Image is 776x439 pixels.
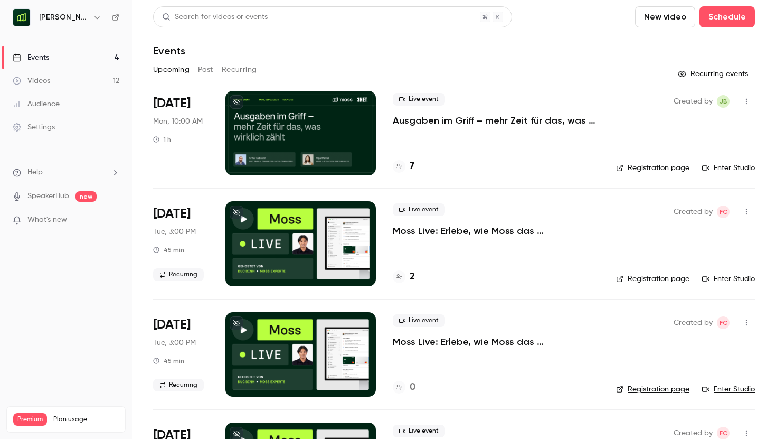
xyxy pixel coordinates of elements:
span: Jara Bockx [717,95,730,108]
div: Search for videos or events [162,12,268,23]
a: Enter Studio [702,163,755,173]
span: Mon, 10:00 AM [153,116,203,127]
span: Recurring [153,379,204,391]
h4: 0 [410,380,415,395]
div: Oct 7 Tue, 3:00 PM (Europe/Berlin) [153,201,209,286]
a: Registration page [616,274,689,284]
span: What's new [27,214,67,226]
span: Help [27,167,43,178]
a: 0 [393,380,415,395]
span: [DATE] [153,316,191,333]
span: Live event [393,203,445,216]
div: Events [13,52,49,63]
span: Live event [393,314,445,327]
span: Created by [674,316,713,329]
a: Moss Live: Erlebe, wie Moss das Ausgabenmanagement automatisiert [393,225,599,237]
span: [DATE] [153,206,191,222]
div: Nov 4 Tue, 3:00 PM (Europe/Berlin) [153,312,209,397]
button: Recurring [222,61,257,78]
span: [DATE] [153,95,191,112]
a: Registration page [616,384,689,395]
a: Enter Studio [702,384,755,395]
span: JB [720,95,727,108]
div: 45 min [153,357,184,365]
span: Created by [674,95,713,108]
span: Live event [393,425,445,437]
div: Videos [13,76,50,86]
span: Felicity Cator [717,206,730,218]
a: SpeakerHub [27,191,69,202]
a: Enter Studio [702,274,755,284]
span: Premium [13,413,47,426]
a: 7 [393,159,414,173]
button: New video [635,6,695,27]
div: Sep 22 Mon, 10:00 AM (Europe/Berlin) [153,91,209,175]
h1: Events [153,44,185,57]
span: Tue, 3:00 PM [153,227,196,237]
span: new [75,191,97,202]
div: Settings [13,122,55,133]
span: Felicity Cator [717,316,730,329]
div: 45 min [153,246,184,254]
button: Upcoming [153,61,190,78]
h4: 2 [410,270,415,284]
h4: 7 [410,159,414,173]
button: Recurring events [673,66,755,82]
span: Plan usage [53,415,119,424]
div: 1 h [153,135,171,144]
span: Live event [393,93,445,106]
span: Tue, 3:00 PM [153,338,196,348]
h6: [PERSON_NAME] ([GEOGRAPHIC_DATA]) [39,12,89,23]
span: Recurring [153,268,204,281]
a: Moss Live: Erlebe, wie Moss das Ausgabenmanagement automatisiert [393,335,599,348]
a: Ausgaben im Griff – mehr Zeit für das, was wirklich zählt [393,114,599,127]
span: FC [720,316,727,329]
a: 2 [393,270,415,284]
img: Moss (DE) [13,9,30,26]
li: help-dropdown-opener [13,167,119,178]
button: Schedule [699,6,755,27]
a: Registration page [616,163,689,173]
iframe: Noticeable Trigger [107,216,119,225]
span: Created by [674,206,713,218]
button: Past [198,61,213,78]
span: FC [720,206,727,218]
div: Audience [13,99,60,109]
